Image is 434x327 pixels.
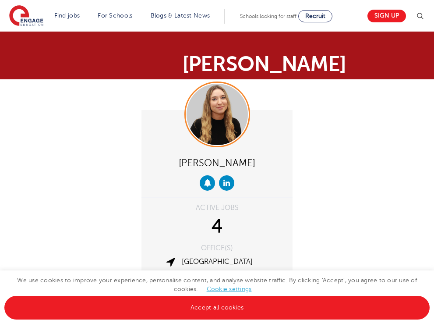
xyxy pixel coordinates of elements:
[148,204,286,211] div: ACTIVE JOBS
[54,12,80,19] a: Find jobs
[151,12,210,19] a: Blogs & Latest News
[207,286,252,292] a: Cookie settings
[4,296,430,320] a: Accept all cookies
[240,13,296,19] span: Schools looking for staff
[298,10,332,22] a: Recruit
[182,258,253,266] a: [GEOGRAPHIC_DATA]
[182,53,374,75] h1: [PERSON_NAME]
[148,154,286,171] div: [PERSON_NAME]
[4,277,430,311] span: We use cookies to improve your experience, personalise content, and analyse website traffic. By c...
[148,245,286,252] div: OFFICE(S)
[367,10,406,22] a: Sign up
[148,216,286,238] div: 4
[98,12,132,19] a: For Schools
[9,5,43,27] img: Engage Education
[305,13,325,19] span: Recruit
